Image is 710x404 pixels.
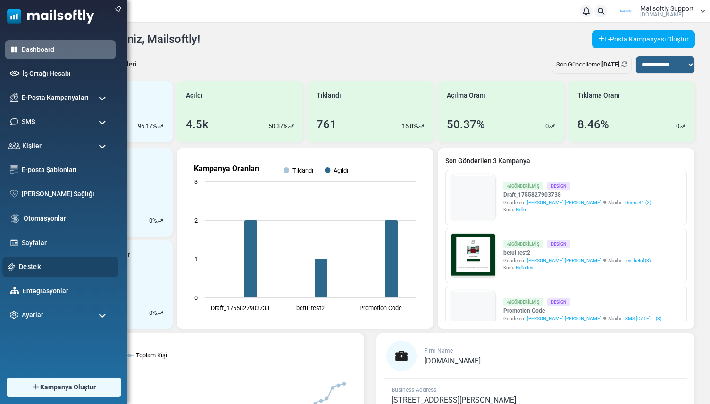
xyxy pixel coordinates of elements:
p: 0 [149,216,152,225]
span: Business Address [392,387,436,393]
p: 96.17% [138,122,157,131]
a: Shop Now and Save Big! [115,187,211,205]
span: Hello test [516,265,535,270]
div: 4.5k [186,116,209,133]
img: settings-icon.svg [10,311,18,319]
div: Gönderen: Alıcılar:: [503,315,661,322]
div: Gönderen: Alıcılar:: [503,199,651,206]
text: Toplam Kişi [136,352,167,359]
span: [DOMAIN_NAME] [424,356,481,365]
span: Tıklama Oranı [577,91,620,100]
a: test betul (3) [625,257,651,264]
a: betul test2 [503,248,651,257]
strong: Shop Now and Save Big! [124,192,202,199]
div: Design [547,240,570,248]
a: [DOMAIN_NAME] [424,357,481,365]
div: 8.46% [577,116,609,133]
p: 50.37% [268,122,288,131]
span: SMS [22,117,35,127]
a: SMS [DATE]... (3) [625,315,661,322]
a: Son Gönderilen 3 Kampanya [445,156,687,166]
b: [DATE] [601,61,620,68]
span: Kampanya Oluştur [40,382,96,392]
a: Draft_1755827903738 [503,190,651,199]
div: Gönderilmiş [503,298,543,306]
a: [PERSON_NAME] Sağlığı [22,189,111,199]
img: support-icon.svg [8,263,16,271]
a: Entegrasyonlar [23,286,111,296]
a: User Logo Mailsoftly Support [DOMAIN_NAME] [614,4,705,18]
img: User Logo [614,4,638,18]
img: landing_pages.svg [10,239,18,247]
img: domain-health-icon.svg [10,190,18,198]
text: Kampanya Oranları [194,164,259,173]
span: [PERSON_NAME] [PERSON_NAME] [527,315,601,322]
div: % [149,308,163,318]
span: Mailsoftly Support [640,5,694,12]
strong: Follow Us [145,223,181,231]
a: Otomasyonlar [24,214,111,223]
span: [PERSON_NAME] [PERSON_NAME] [527,257,601,264]
p: 0 [149,308,152,318]
span: Ayarlar [22,310,43,320]
span: Hello [516,207,526,212]
text: Tıklandı [292,167,313,174]
a: İş Ortağı Hesabı [23,69,111,79]
text: Draft_1755827903738 [210,305,269,312]
p: 0 [676,122,679,131]
text: Promotion Code [359,305,402,312]
span: Açılma Oranı [447,91,485,100]
div: % [149,216,163,225]
img: contacts-icon.svg [8,142,20,149]
span: Tıklandı [317,91,341,100]
div: 761 [317,116,336,133]
div: Gönderilmiş [503,240,543,248]
span: [DOMAIN_NAME] [640,12,683,17]
img: email-templates-icon.svg [10,165,18,174]
span: E-Posta Kampanyaları [22,93,89,103]
a: Dashboard [22,45,111,55]
text: Açıldı [334,167,348,174]
text: 1 [194,256,198,263]
a: Refresh Stats [621,61,627,68]
a: Demo 41 (2) [625,199,651,206]
a: E-Posta Kampanyası Oluştur [592,30,695,48]
div: Design [547,182,570,190]
text: betul test2 [296,305,325,312]
a: E-posta Şablonları [22,165,111,175]
a: Promotion Code [503,306,661,315]
img: sms-icon.png [10,117,18,126]
div: Son Güncelleme: [552,56,632,74]
span: Açıldı [186,91,203,100]
img: dashboard-icon-active.svg [10,45,18,54]
span: Kişiler [22,141,42,151]
div: 50.37% [447,116,485,133]
div: Gönderen: Alıcılar:: [503,257,651,264]
svg: Kampanya Oranları [184,156,426,321]
p: 16.8% [402,122,418,131]
div: Konu: [503,206,651,213]
img: campaigns-icon.png [10,93,18,102]
text: 2 [194,217,198,224]
span: Firm Name [424,347,453,354]
div: Design [547,298,570,306]
div: Gönderilmiş [503,182,543,190]
h1: Test {(email)} [42,164,283,178]
div: Konu: [503,264,651,271]
p: 0 [545,122,549,131]
text: 3 [194,178,198,185]
p: Lorem ipsum dolor sit amet, consectetur adipiscing elit, sed do eiusmod tempor incididunt [50,247,276,256]
a: Sayfalar [22,238,111,248]
a: Destek [19,262,113,272]
span: [PERSON_NAME] [PERSON_NAME] [527,199,601,206]
img: workflow.svg [10,213,20,224]
text: 0 [194,294,198,301]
